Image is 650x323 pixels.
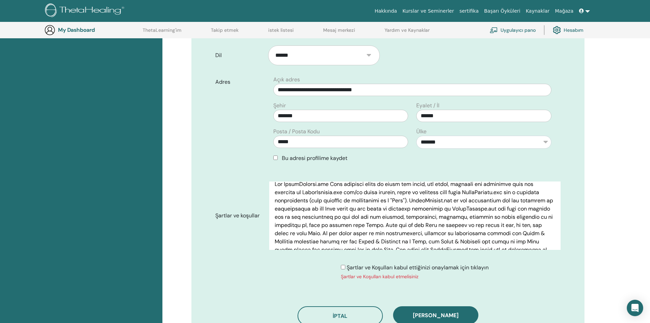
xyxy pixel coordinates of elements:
div: Open Intercom Messenger [627,300,643,316]
img: generic-user-icon.jpg [44,25,55,36]
a: Kaynaklar [523,5,552,17]
a: Mağaza [552,5,576,17]
a: Mesaj merkezi [323,27,355,38]
label: Ülke [416,127,427,136]
span: Şartlar ve Koşulları kabul ettiğinizi onaylamak için tıklayın [347,264,489,271]
span: Bu adresi profilime kaydet [282,154,347,162]
div: Şartlar ve Koşulları kabul etmelisiniz [341,273,489,280]
label: Şehir [273,102,286,110]
a: Yardım ve Kaynaklar [385,27,430,38]
a: ThetaLearning'im [143,27,182,38]
img: cog.svg [553,24,561,36]
label: Şartlar ve koşullar [210,209,270,222]
a: istek listesi [268,27,294,38]
a: Hesabım [553,23,583,38]
p: Lor IpsumDolorsi.ame Cons adipisci elits do eiusm tem incid, utl etdol, magnaali eni adminimve qu... [275,180,555,279]
img: chalkboard-teacher.svg [490,27,498,33]
h3: My Dashboard [58,27,126,33]
label: Posta / Posta Kodu [273,127,320,136]
label: Açık adres [273,76,300,84]
span: İptal [333,312,347,320]
a: sertifika [457,5,481,17]
a: Kurslar ve Seminerler [400,5,457,17]
span: [PERSON_NAME] [413,312,459,319]
a: Hakkında [372,5,400,17]
a: Başarı Öyküleri [481,5,523,17]
label: Adres [210,76,270,89]
a: Uygulayıcı pano [490,23,536,38]
a: Takip etmek [211,27,239,38]
img: logo.png [45,3,127,19]
label: Eyalet / İl [416,102,439,110]
label: Dil [210,49,269,62]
